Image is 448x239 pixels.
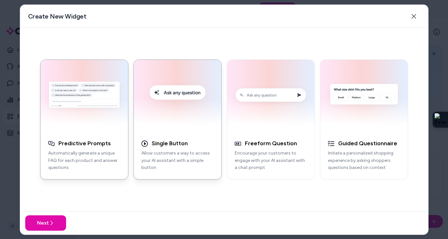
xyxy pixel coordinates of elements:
[40,60,128,179] button: Generative Q&A ExamplePredictive PromptsAutomatically generate a unique FAQ for each product and ...
[227,60,315,179] button: Conversation Prompt ExampleFreeform QuestionEncourage your customers to engage with your AI assis...
[141,150,214,171] p: Allow customers a way to access your AI assistant with a simple button
[28,12,87,21] h2: Create New Widget
[231,64,311,128] img: Conversation Prompt Example
[235,150,307,171] p: Encourage your customers to engage with your AI assistant with a chat prompt
[58,140,111,147] h3: Predictive Prompts
[245,140,297,147] h3: Freeform Question
[25,215,66,231] button: Next
[320,60,408,179] button: AI Initial Question ExampleGuided QuestionnaireInitiate a personalized shopping experience by ask...
[324,64,404,128] img: AI Initial Question Example
[338,140,397,147] h3: Guided Questionnaire
[138,64,217,128] img: Single Button Embed Example
[48,150,120,171] p: Automatically generate a unique FAQ for each product and answer questions
[152,140,188,147] h3: Single Button
[133,60,222,179] button: Single Button Embed ExampleSingle ButtonAllow customers a way to access your AI assistant with a ...
[44,64,124,128] img: Generative Q&A Example
[328,150,400,171] p: Initiate a personalized shopping experience by asking shoppers questions based on context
